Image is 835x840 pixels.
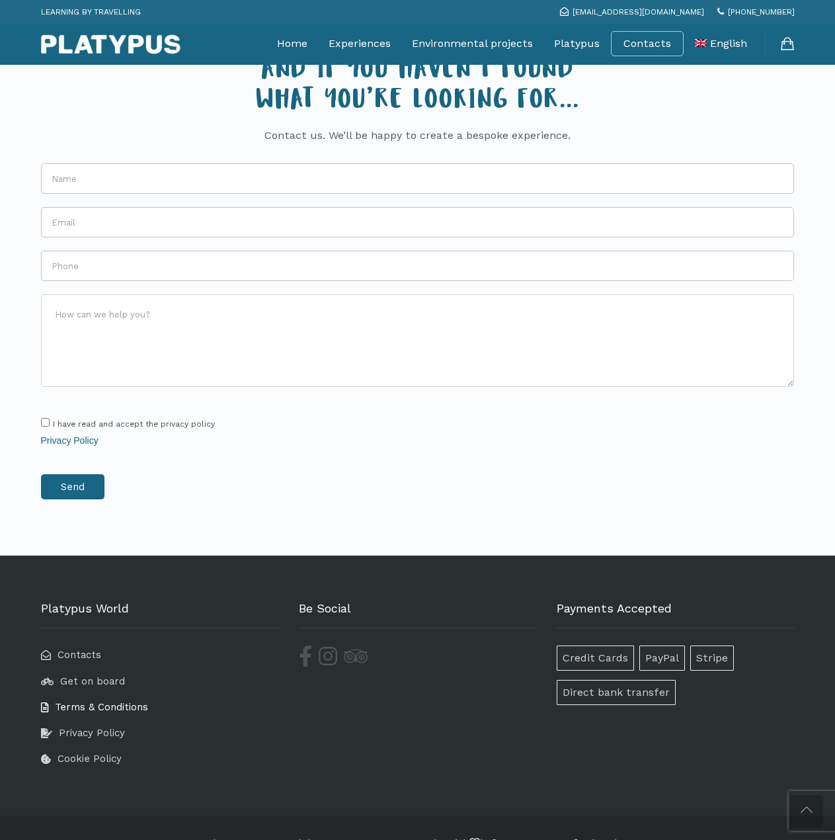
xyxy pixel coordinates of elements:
[60,675,125,687] span: Get on board
[256,58,580,116] span: AND IF YOU HAVEN’T FOUND WHAT YOU’RE LOOKING FOR...
[59,727,125,739] span: Privacy Policy
[623,37,671,50] a: Contacts
[554,27,600,60] a: Platypus
[557,680,676,705] span: Direct bank transfer
[58,753,122,765] span: Cookie Policy
[717,7,795,17] a: [PHONE_NUMBER]
[41,207,795,237] input: Email
[690,646,734,671] span: Stripe
[557,646,634,671] span: Credit Cards
[41,649,101,661] a: Contacts
[41,753,122,765] a: Cookie Policy
[41,474,104,499] input: Send
[329,27,391,60] a: Experiences
[573,7,704,17] span: [EMAIL_ADDRESS][DOMAIN_NAME]
[41,163,795,194] input: Name
[557,602,795,629] h3: Payments Accepted
[41,415,795,430] label: I have read and accept the privacy policy
[299,602,537,629] h3: Be Social
[710,37,747,50] span: English
[695,27,747,60] a: English
[277,27,307,60] a: Home
[58,649,101,661] span: Contacts
[41,602,279,629] h3: Platypus World
[560,7,704,17] a: [EMAIL_ADDRESS][DOMAIN_NAME]
[41,435,99,446] a: Privacy Policy
[41,701,148,713] a: Terms & Conditions
[41,418,50,427] input: I have read and accept the privacy policy
[639,646,685,671] span: PayPal
[41,727,125,739] a: Privacy Policy
[55,701,148,713] span: Terms & Conditions
[728,7,795,17] span: [PHONE_NUMBER]
[229,128,606,144] p: Contact us. We’ll be happy to create a bespoke experience.
[412,27,533,60] a: Environmental projects
[41,251,795,281] input: Phone
[41,675,125,687] a: Get on board
[41,34,180,54] img: Platypus
[41,3,141,21] p: LEARNING BY TRAVELLING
